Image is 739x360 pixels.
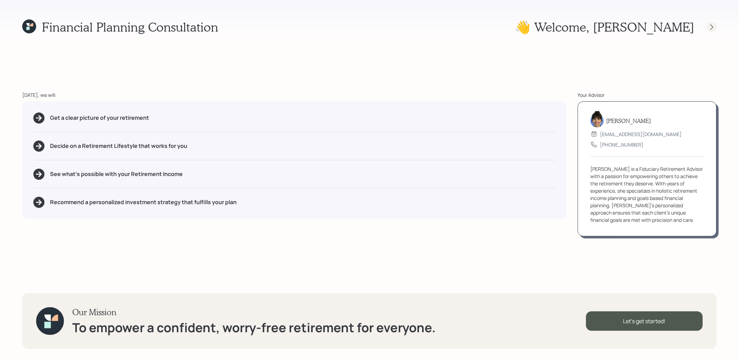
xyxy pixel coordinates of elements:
[42,19,218,34] h1: Financial Planning Consultation
[578,91,717,99] div: Your Advisor
[591,165,704,224] div: [PERSON_NAME] is a Fiduciary Retirement Advisor with a passion for empowering others to achieve t...
[22,91,567,99] div: [DATE], we will:
[72,307,436,317] h3: Our Mission
[72,320,436,335] h1: To empower a confident, worry-free retirement for everyone.
[600,131,682,138] div: [EMAIL_ADDRESS][DOMAIN_NAME]
[591,111,604,127] img: treva-nostdahl-headshot.png
[607,117,651,124] h5: [PERSON_NAME]
[586,311,703,331] div: Let's get started!
[50,115,149,121] h5: Get a clear picture of your retirement
[50,199,237,206] h5: Recommend a personalized investment strategy that fulfills your plan
[515,19,695,34] h1: 👋 Welcome , [PERSON_NAME]
[600,141,644,148] div: [PHONE_NUMBER]
[50,143,187,149] h5: Decide on a Retirement Lifestyle that works for you
[50,171,183,177] h5: See what's possible with your Retirement Income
